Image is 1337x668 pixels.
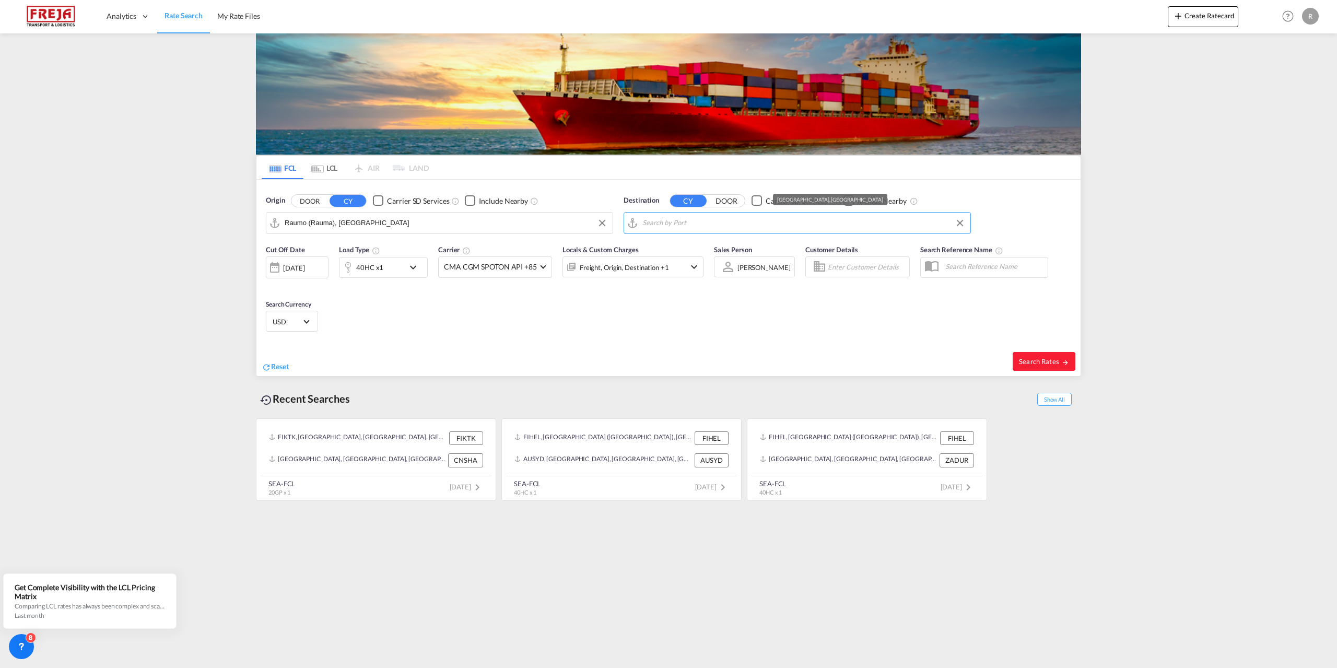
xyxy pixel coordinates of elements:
button: icon-plus 400-fgCreate Ratecard [1168,6,1238,27]
span: Help [1279,7,1297,25]
div: FIHEL [940,431,974,445]
img: 586607c025bf11f083711d99603023e7.png [16,5,86,28]
div: FIHEL [695,431,729,445]
div: ZADUR [940,453,974,467]
button: DOOR [291,195,328,207]
md-select: Select Currency: $ USDUnited States Dollar [272,314,312,329]
md-icon: icon-information-outline [372,247,380,255]
span: Rate Search [165,11,203,20]
md-icon: Unchecked: Ignores neighbouring ports when fetching rates.Checked : Includes neighbouring ports w... [910,197,918,205]
span: USD [273,317,302,326]
span: 40HC x 1 [514,489,536,496]
div: [PERSON_NAME] [737,263,791,272]
span: Origin [266,195,285,206]
span: Reset [271,362,289,371]
md-tab-item: LCL [303,156,345,179]
button: DOOR [708,195,745,207]
md-icon: icon-chevron-right [962,481,975,494]
md-icon: icon-chevron-down [407,261,425,274]
md-icon: icon-backup-restore [260,394,273,406]
div: [DATE] [266,256,329,278]
md-checkbox: Checkbox No Ink [843,195,907,206]
input: Enter Customer Details [828,259,906,275]
md-icon: Your search will be saved by the below given name [995,247,1003,255]
img: LCL+%26+FCL+BACKGROUND.png [256,33,1081,155]
md-icon: The selected Trucker/Carrierwill be displayed in the rate results If the rates are from another f... [462,247,471,255]
button: Search Ratesicon-arrow-right [1013,352,1075,371]
span: CMA CGM SPOTON API +85 [444,262,537,272]
recent-search-card: FIHEL, [GEOGRAPHIC_DATA] ([GEOGRAPHIC_DATA]), [GEOGRAPHIC_DATA], [GEOGRAPHIC_DATA], [GEOGRAPHIC_D... [747,418,987,501]
div: FIHEL, Helsinki (Helsingfors), Finland, Northern Europe, Europe [514,431,692,445]
div: AUSYD [695,453,729,467]
div: Origin DOOR CY Checkbox No InkUnchecked: Search for CY (Container Yard) services for all selected... [256,180,1081,376]
span: 20GP x 1 [268,489,290,496]
div: ZADUR, Durban, South Africa, Southern Africa, Africa [760,453,937,467]
div: R [1302,8,1319,25]
div: [GEOGRAPHIC_DATA], [GEOGRAPHIC_DATA] [777,194,883,205]
span: Search Currency [266,300,311,308]
span: Cut Off Date [266,245,305,254]
span: Search Rates [1019,357,1069,366]
div: CNSHA, Shanghai, China, Greater China & Far East Asia, Asia Pacific [269,453,445,467]
button: Clear Input [952,215,968,231]
span: Analytics [107,11,136,21]
span: Show All [1037,393,1072,406]
span: Carrier [438,245,471,254]
md-icon: icon-refresh [262,362,271,372]
span: [DATE] [450,483,484,491]
div: [DATE] [283,263,304,273]
div: AUSYD, Sydney, Australia, Oceania, Oceania [514,453,692,467]
div: Recent Searches [256,387,354,411]
md-icon: icon-arrow-right [1062,359,1069,366]
div: Carrier SD Services [766,196,828,206]
span: Customer Details [805,245,858,254]
recent-search-card: FIHEL, [GEOGRAPHIC_DATA] ([GEOGRAPHIC_DATA]), [GEOGRAPHIC_DATA], [GEOGRAPHIC_DATA], [GEOGRAPHIC_D... [501,418,742,501]
span: [DATE] [941,483,975,491]
span: Sales Person [714,245,752,254]
md-icon: Unchecked: Ignores neighbouring ports when fetching rates.Checked : Includes neighbouring ports w... [530,197,538,205]
div: SEA-FCL [759,479,786,488]
md-select: Sales Person: Riika Nevalainen [736,260,792,275]
button: CY [330,195,366,207]
div: CNSHA [448,453,483,467]
div: FIKTK [449,431,483,445]
md-pagination-wrapper: Use the left and right arrow keys to navigate between tabs [262,156,429,179]
md-icon: icon-plus 400-fg [1172,9,1184,22]
button: CY [670,195,707,207]
div: 40HC x1icon-chevron-down [339,257,428,278]
md-icon: icon-chevron-down [688,261,700,273]
button: Clear Input [594,215,610,231]
div: FIKTK, Kotka, Finland, Northern Europe, Europe [269,431,447,445]
div: Carrier SD Services [387,196,449,206]
md-icon: icon-chevron-right [471,481,484,494]
div: SEA-FCL [268,479,295,488]
md-input-container: Raumo (Rauma), FIRAU [266,213,613,233]
md-checkbox: Checkbox No Ink [373,195,449,206]
md-icon: icon-chevron-right [717,481,729,494]
span: 40HC x 1 [759,489,782,496]
input: Search Reference Name [940,259,1048,274]
div: FIHEL, Helsinki (Helsingfors), Finland, Northern Europe, Europe [760,431,937,445]
md-input-container: Shanghai, CNSHA [624,213,970,233]
div: Freight Origin Destination Dock Stuffing [580,260,669,275]
span: My Rate Files [217,11,260,20]
div: Help [1279,7,1302,26]
span: [DATE] [695,483,729,491]
div: Include Nearby [858,196,907,206]
md-icon: Unchecked: Search for CY (Container Yard) services for all selected carriers.Checked : Search for... [451,197,460,205]
div: SEA-FCL [514,479,541,488]
recent-search-card: FIKTK, [GEOGRAPHIC_DATA], [GEOGRAPHIC_DATA], [GEOGRAPHIC_DATA], [GEOGRAPHIC_DATA] FIKTK[GEOGRAPHI... [256,418,496,501]
div: 40HC x1 [356,260,383,275]
md-checkbox: Checkbox No Ink [465,195,528,206]
md-datepicker: Select [266,277,274,291]
span: Locals & Custom Charges [562,245,639,254]
div: Freight Origin Destination Dock Stuffingicon-chevron-down [562,256,703,277]
input: Search by Port [642,215,965,231]
md-checkbox: Checkbox No Ink [752,195,828,206]
input: Search by Port [285,215,607,231]
md-tab-item: FCL [262,156,303,179]
div: Include Nearby [479,196,528,206]
span: Load Type [339,245,380,254]
span: Search Reference Name [920,245,1003,254]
